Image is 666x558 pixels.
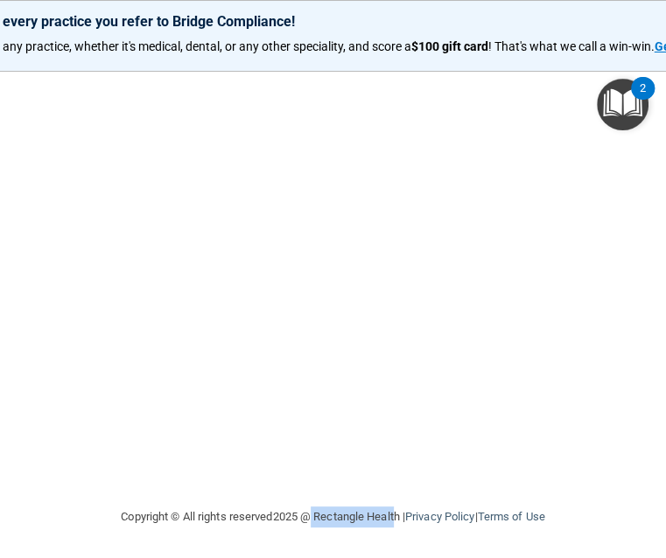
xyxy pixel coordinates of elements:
a: Terms of Use [477,510,544,523]
span: ! That's what we call a win-win. [488,39,655,53]
button: Open Resource Center, 2 new notifications [597,79,648,130]
div: 2 [640,88,646,111]
a: Privacy Policy [405,510,474,523]
strong: $100 gift card [411,39,488,53]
